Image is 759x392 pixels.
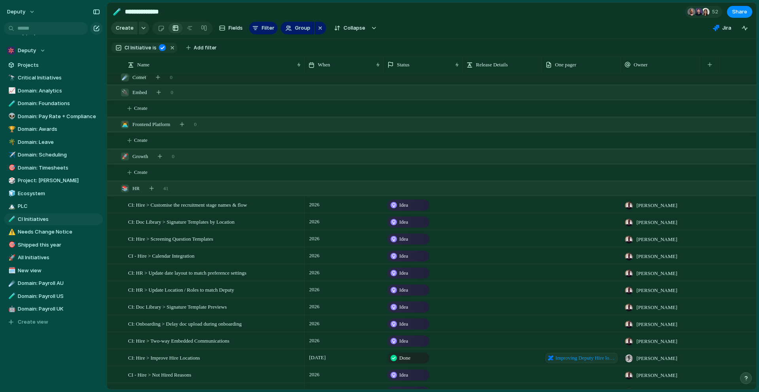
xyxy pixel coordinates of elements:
span: CI: Hire > Two-way Embedded Communications [128,336,229,345]
a: 🔭Critical Initiatives [4,72,103,84]
button: 🧪 [7,100,15,107]
span: CI Initiative [125,44,151,51]
span: Idea [399,303,408,311]
span: Create [134,104,147,112]
div: ⚠️ [8,228,14,237]
button: 🎲 [7,177,15,185]
span: CI: HR > Update Location / Roles to match Deputy [128,285,234,294]
span: 2026 [307,234,321,243]
span: Domain: Payroll US [18,292,100,300]
a: Improving Deputy Hire locations [546,353,617,363]
span: CI: Hire > Improve Hire Locations [128,353,200,362]
a: 🌴Domain: Leave [4,136,103,148]
a: 🧊Ecosystem [4,188,103,200]
span: CI - Hire > Calendar Integration [128,251,194,260]
div: 🏆 [8,125,14,134]
span: Idea [399,320,408,328]
div: 👨‍💻 [121,121,129,128]
span: [PERSON_NAME] [636,269,677,277]
span: Create view [18,318,48,326]
span: 52 [712,8,721,16]
span: Improving Deputy Hire locations [555,354,615,362]
button: 🧪 [111,6,123,18]
button: deputy [4,6,39,18]
div: 🚀 [121,153,129,160]
span: Owner [634,61,648,69]
span: [PERSON_NAME] [636,337,677,345]
span: Idea [399,252,408,260]
button: Create [111,22,138,34]
span: Done [399,354,410,362]
div: ✈️ [8,151,14,160]
a: 🚀All Initiatives [4,252,103,264]
span: deputy [7,8,25,16]
span: 0 [172,153,175,160]
span: PLC [18,202,100,210]
div: 🤖Domain: Payroll UK [4,303,103,315]
span: 2026 [307,268,321,277]
button: 🧊 [7,190,15,198]
span: Domain: Payroll UK [18,305,100,313]
div: 🎯 [8,163,14,172]
a: ⚠️Needs Change Notice [4,226,103,238]
a: 🎯Shipped this year [4,239,103,251]
span: CI: Onboarding > Delay doc upload during onboarding [128,319,242,328]
button: 📈 [7,87,15,95]
span: Release Details [476,61,508,69]
button: 🧪 [7,215,15,223]
a: ✈️Domain: Scheduling [4,149,103,161]
span: Domain: Analytics [18,87,100,95]
button: 🎯 [7,241,15,249]
span: Collapse [344,24,365,32]
span: [PERSON_NAME] [636,253,677,260]
button: 🏆 [7,125,15,133]
span: Create [116,24,134,32]
span: [PERSON_NAME] [636,354,677,362]
span: Domain: Leave [18,138,100,146]
span: Projects [18,61,100,69]
span: [DATE] [307,353,328,362]
span: Ecosystem [18,190,100,198]
span: 2026 [307,285,321,294]
span: Embed [132,89,147,96]
div: 📈Domain: Analytics [4,85,103,97]
span: 2026 [307,251,321,260]
div: 🔌 [121,89,129,96]
div: 🏔️PLC [4,200,103,212]
a: 🧪CI Initiatives [4,213,103,225]
span: CI: Doc Library > Signature Template Previews [128,302,227,311]
div: 🔭 [8,73,14,83]
a: 🎲Project: [PERSON_NAME] [4,175,103,187]
a: 🗓️New view [4,265,103,277]
button: ⚠️ [7,228,15,236]
div: 👽Domain: Pay Rate + Compliance [4,111,103,122]
span: New view [18,267,100,275]
span: Idea [399,371,408,379]
div: 🧪 [8,215,14,224]
span: [PERSON_NAME] [636,371,677,379]
a: 🧪Domain: Foundations [4,98,103,109]
button: Group [281,22,314,34]
a: 🧪Domain: Payroll US [4,290,103,302]
button: 🎯 [7,164,15,172]
span: [PERSON_NAME] [636,320,677,328]
span: Project: [PERSON_NAME] [18,177,100,185]
a: 🏆Domain: Awards [4,123,103,135]
div: ☄️Domain: Payroll AU [4,277,103,289]
span: [PERSON_NAME] [636,219,677,226]
span: HR [132,185,140,192]
span: Idea [399,218,408,226]
div: 🗓️ [8,266,14,275]
span: Group [295,24,310,32]
button: Create view [4,316,103,328]
span: is [153,44,157,51]
span: CI: Doc Library > Signature Templates by Location [128,217,234,226]
span: When [318,61,330,69]
span: Domain: Payroll AU [18,279,100,287]
span: Domain: Foundations [18,100,100,107]
span: [PERSON_NAME] [636,303,677,311]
